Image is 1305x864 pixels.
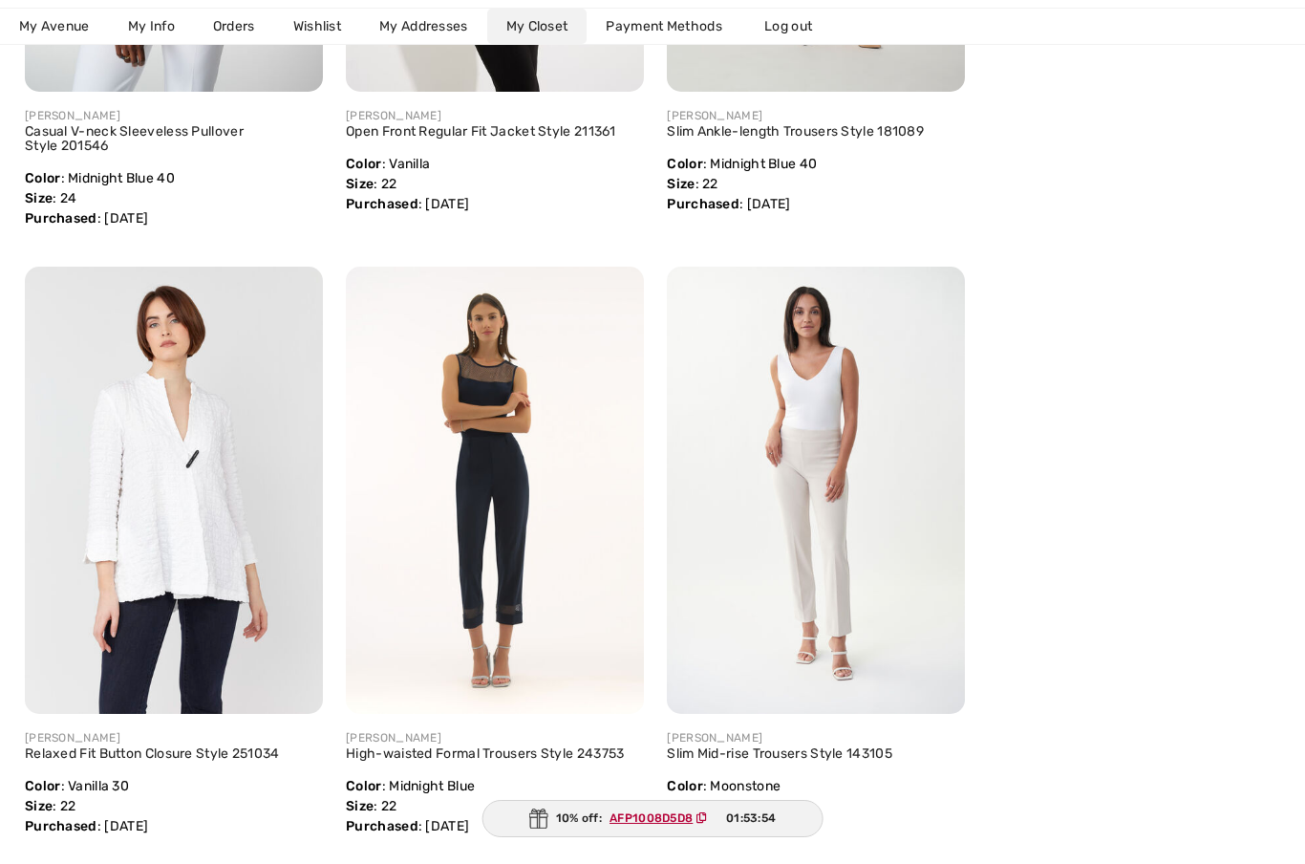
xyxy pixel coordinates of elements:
[346,107,644,124] div: [PERSON_NAME]
[487,9,588,44] a: My Closet
[346,798,374,814] span: Size
[667,123,924,140] a: Slim Ankle-length Trousers Style 181089
[19,16,90,36] span: My Avenue
[610,811,693,825] ins: AFP1008D5D8
[346,123,616,140] a: Open Front Regular Fit Jacket Style 211361
[667,267,965,714] img: joseph-ribkoff-pants-moonstone_143105zz1_738e_search.jpg
[194,9,274,44] a: Orders
[25,124,323,228] div: : Midnight Blue 40 : 24 : [DATE]
[667,798,695,814] span: Size
[25,170,61,186] span: Color
[25,210,97,227] span: Purchased
[745,9,850,44] a: Log out
[346,196,418,212] span: Purchased
[25,267,323,714] img: joseph-ribkoff-jackets-blazers-vanilla-30_251034a_1_5ba2_search.jpg
[346,778,382,794] span: Color
[667,746,965,836] div: : Moonstone : 22 : [DATE]
[274,9,360,44] a: Wishlist
[529,809,548,829] img: Gift.svg
[667,107,965,124] div: [PERSON_NAME]
[346,745,624,762] a: High-waisted Formal Trousers Style 243753
[25,798,53,814] span: Size
[667,729,965,746] div: [PERSON_NAME]
[25,745,280,762] a: Relaxed Fit Button Closure Style 251034
[667,176,695,192] span: Size
[25,190,53,206] span: Size
[346,267,644,714] img: joseph-ribkoff-pants-sand_243753b_1_5ce2_search.jpg
[360,9,487,44] a: My Addresses
[346,176,374,192] span: Size
[346,746,644,836] div: : Midnight Blue : 22 : [DATE]
[25,123,244,154] a: Casual V-neck Sleeveless Pullover Style 201546
[25,107,323,124] div: [PERSON_NAME]
[346,818,418,834] span: Purchased
[587,9,741,44] a: Payment Methods
[25,818,97,834] span: Purchased
[667,196,739,212] span: Purchased
[346,156,382,172] span: Color
[667,778,703,794] span: Color
[726,810,776,827] span: 01:53:54
[346,124,644,214] div: : Vanilla : 22 : [DATE]
[346,729,644,746] div: [PERSON_NAME]
[667,156,703,172] span: Color
[25,746,323,836] div: : Vanilla 30 : 22 : [DATE]
[25,729,323,746] div: [PERSON_NAME]
[109,9,194,44] a: My Info
[667,745,892,762] a: Slim Mid-rise Trousers Style 143105
[667,124,965,214] div: : Midnight Blue 40 : 22 : [DATE]
[25,778,61,794] span: Color
[482,800,824,837] div: 10% off:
